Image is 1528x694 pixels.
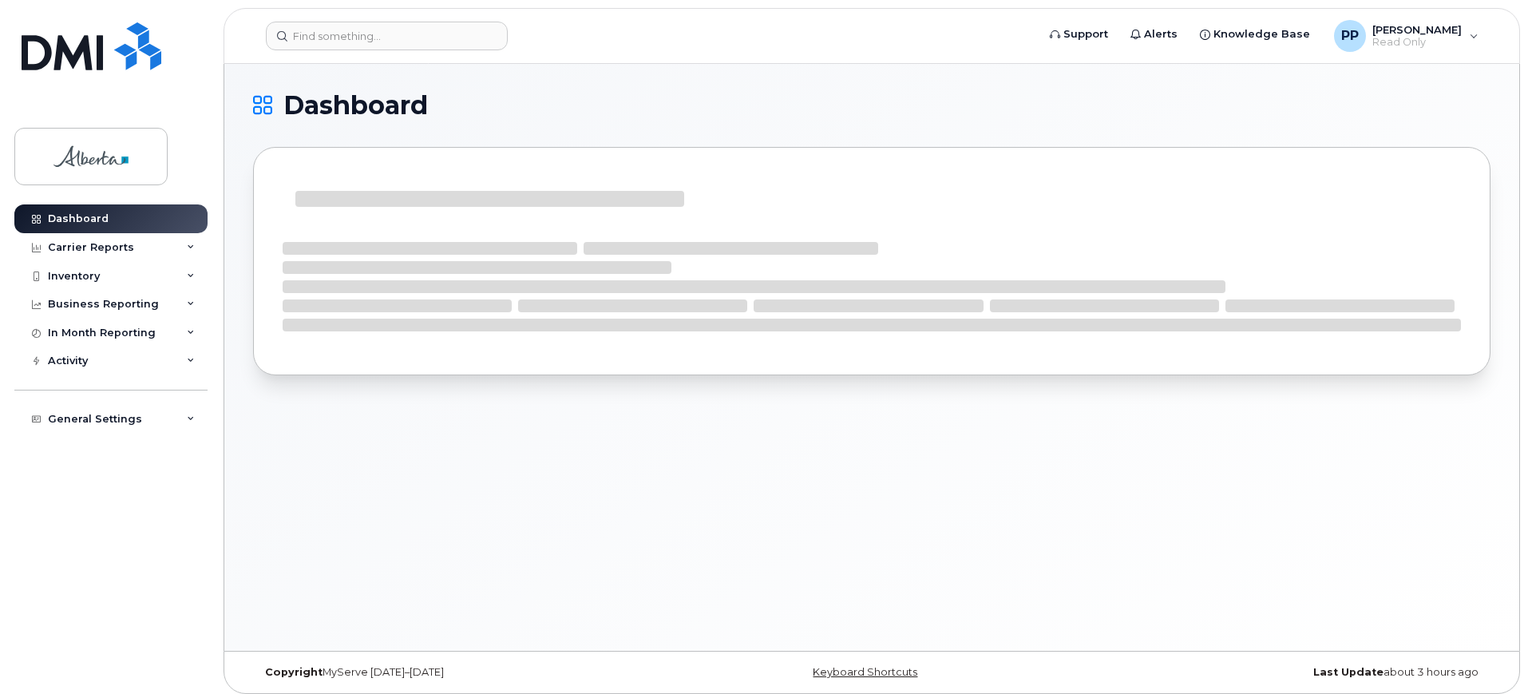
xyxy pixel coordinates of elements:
div: MyServe [DATE]–[DATE] [253,666,666,679]
strong: Last Update [1313,666,1384,678]
span: Dashboard [283,93,428,117]
div: about 3 hours ago [1078,666,1490,679]
a: Keyboard Shortcuts [813,666,917,678]
strong: Copyright [265,666,323,678]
